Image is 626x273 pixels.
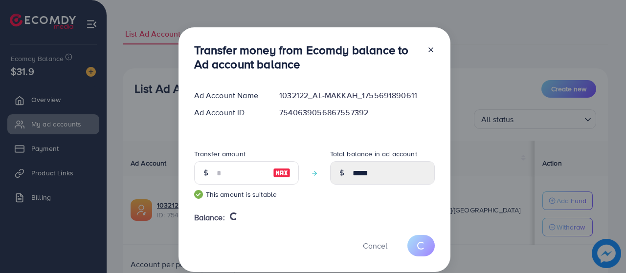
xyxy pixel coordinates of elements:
[363,240,387,251] span: Cancel
[273,167,291,179] img: image
[271,90,442,101] div: 1032122_AL-MAKKAH_1755691890611
[194,212,225,223] span: Balance:
[194,190,203,199] img: guide
[194,149,246,159] label: Transfer amount
[194,43,419,71] h3: Transfer money from Ecomdy balance to Ad account balance
[186,107,272,118] div: Ad Account ID
[351,235,400,256] button: Cancel
[194,189,299,199] small: This amount is suitable
[186,90,272,101] div: Ad Account Name
[330,149,417,159] label: Total balance in ad account
[271,107,442,118] div: 7540639056867557392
